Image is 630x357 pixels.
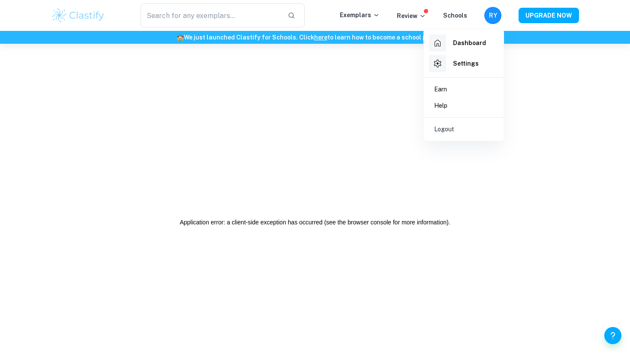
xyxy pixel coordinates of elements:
p: Help [434,101,447,110]
a: Settings [427,53,500,74]
a: Dashboard [427,33,500,53]
p: Earn [434,85,447,94]
p: Logout [434,124,454,134]
h6: Settings [453,59,479,68]
a: Help [427,97,500,114]
a: Earn [427,81,500,97]
h6: Dashboard [453,38,486,48]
